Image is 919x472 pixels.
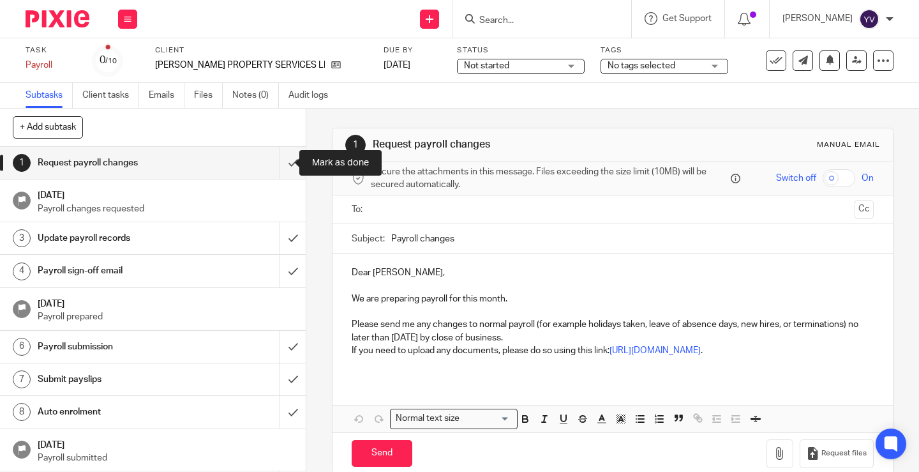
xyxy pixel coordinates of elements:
div: Manual email [817,140,880,150]
div: Payroll [26,59,77,72]
p: Please send me any changes to normal payroll (for example holidays taken, leave of absence days, ... [352,318,874,344]
h1: Request payroll changes [373,138,640,151]
span: Normal text size [393,412,463,425]
a: Notes (0) [232,83,279,108]
button: Cc [855,200,874,219]
input: Search for option [464,412,510,425]
div: 0 [100,53,117,68]
p: We are preparing payroll for this month. [352,293,874,305]
label: Subject: [352,232,385,245]
img: Pixie [26,10,89,27]
label: Client [155,45,368,56]
a: Files [194,83,223,108]
span: Request files [821,448,867,459]
div: 6 [13,338,31,356]
a: Subtasks [26,83,73,108]
a: Emails [149,83,184,108]
div: Search for option [390,409,518,429]
h1: Update payroll records [38,229,191,248]
button: Request files [800,439,874,468]
a: [URL][DOMAIN_NAME] [609,346,701,355]
label: Due by [384,45,441,56]
h1: Auto enrolment [38,402,191,422]
p: Payroll submitted [38,452,293,464]
a: Client tasks [82,83,139,108]
div: 3 [13,229,31,247]
label: Tags [601,45,728,56]
button: + Add subtask [13,116,83,138]
span: Get Support [662,14,712,23]
p: Payroll changes requested [38,202,293,215]
div: 1 [345,135,366,155]
h1: [DATE] [38,186,293,202]
label: Task [26,45,77,56]
h1: [DATE] [38,436,293,452]
img: svg%3E [859,9,879,29]
h1: Submit payslips [38,370,191,389]
h1: Payroll submission [38,337,191,356]
span: Switch off [776,172,816,185]
p: Dear [PERSON_NAME], [352,266,874,279]
span: On [862,172,874,185]
h1: Request payroll changes [38,153,191,172]
p: [PERSON_NAME] PROPERTY SERVICES LIMITED [155,59,325,72]
p: Payroll prepared [38,310,293,323]
span: [DATE] [384,61,410,70]
div: 1 [13,154,31,172]
h1: [DATE] [38,294,293,310]
input: Search [478,15,593,27]
small: /10 [105,57,117,65]
span: Secure the attachments in this message. Files exceeding the size limit (10MB) will be secured aut... [371,165,728,192]
h1: Payroll sign-off email [38,261,191,280]
input: Send [352,440,412,468]
p: If you need to upload any documents, please do so using this link: . [352,344,874,357]
span: No tags selected [608,61,675,70]
a: Audit logs [288,83,338,108]
label: Status [457,45,585,56]
p: [PERSON_NAME] [782,12,853,25]
div: 4 [13,263,31,280]
label: To: [352,203,366,216]
span: Not started [464,61,509,70]
div: 7 [13,370,31,388]
div: 8 [13,403,31,421]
